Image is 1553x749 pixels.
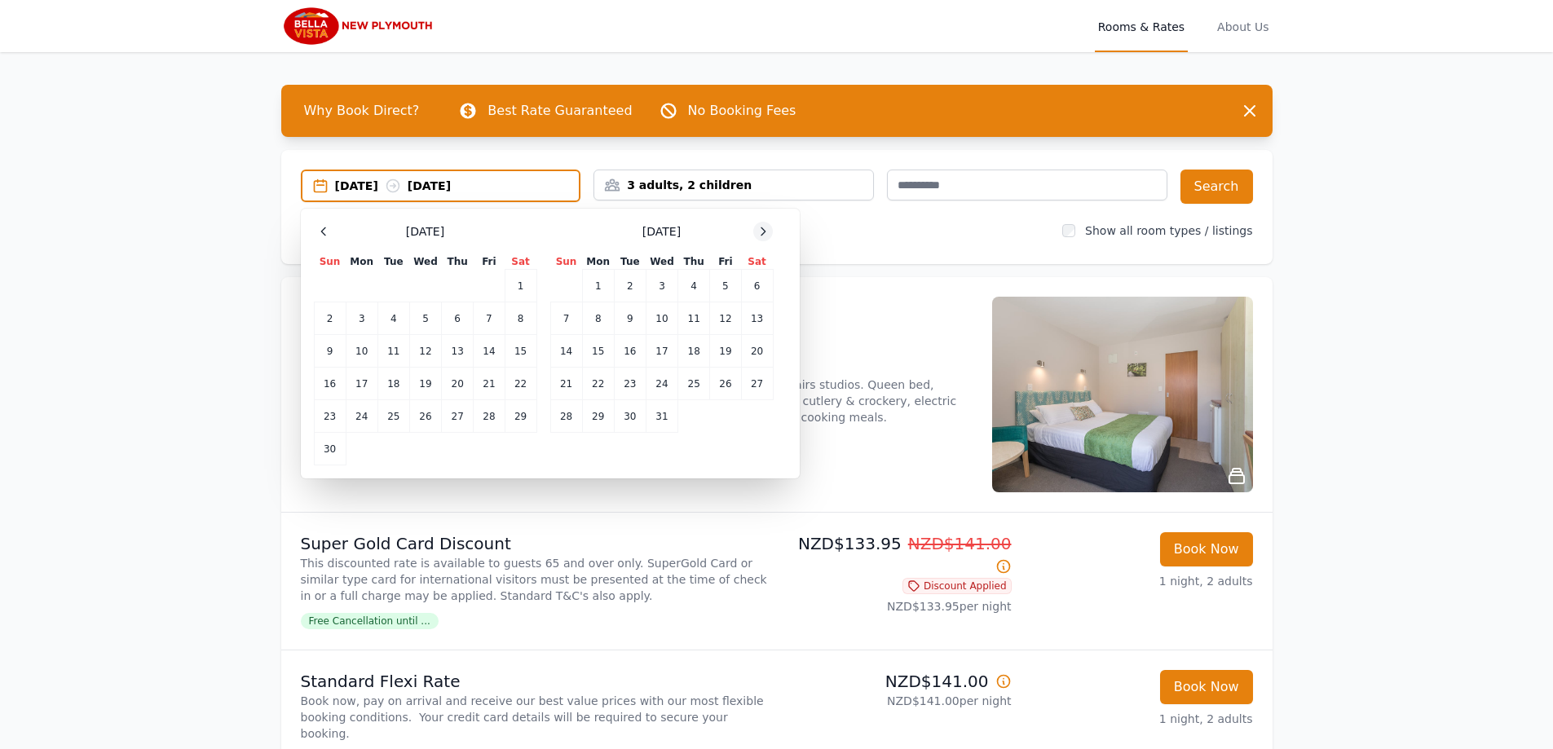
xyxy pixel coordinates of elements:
p: 1 night, 2 adults [1025,711,1253,727]
td: 28 [550,400,582,433]
td: 22 [582,368,614,400]
td: 6 [741,270,773,302]
p: No Booking Fees [688,101,796,121]
td: 13 [442,335,474,368]
td: 26 [710,368,741,400]
td: 6 [442,302,474,335]
th: Thu [442,254,474,270]
td: 29 [505,400,536,433]
td: 15 [505,335,536,368]
td: 17 [346,368,377,400]
td: 27 [442,400,474,433]
th: Tue [614,254,646,270]
td: 9 [614,302,646,335]
td: 1 [582,270,614,302]
td: 19 [710,335,741,368]
button: Book Now [1160,532,1253,566]
td: 30 [314,433,346,465]
div: 3 adults, 2 children [594,177,873,193]
th: Sun [314,254,346,270]
td: 17 [646,335,677,368]
span: NZD$141.00 [908,534,1012,553]
td: 5 [710,270,741,302]
p: Best Rate Guaranteed [488,101,632,121]
td: 16 [614,335,646,368]
th: Fri [710,254,741,270]
td: 12 [409,335,441,368]
td: 11 [678,302,710,335]
td: 14 [550,335,582,368]
p: Book now, pay on arrival and receive our best value prices with our most flexible booking conditi... [301,693,770,742]
th: Mon [346,254,377,270]
label: Show all room types / listings [1085,224,1252,237]
button: Search [1180,170,1253,204]
th: Tue [377,254,409,270]
td: 26 [409,400,441,433]
th: Thu [678,254,710,270]
span: [DATE] [642,223,681,240]
th: Sun [550,254,582,270]
p: 1 night, 2 adults [1025,573,1253,589]
p: Standard Flexi Rate [301,670,770,693]
td: 23 [314,400,346,433]
td: 4 [377,302,409,335]
td: 2 [614,270,646,302]
p: NZD$141.00 per night [783,693,1012,709]
td: 2 [314,302,346,335]
p: Super Gold Card Discount [301,532,770,555]
td: 10 [646,302,677,335]
span: Why Book Direct? [291,95,433,127]
td: 5 [409,302,441,335]
td: 29 [582,400,614,433]
td: 19 [409,368,441,400]
th: Wed [646,254,677,270]
p: NZD$141.00 [783,670,1012,693]
th: Sat [741,254,773,270]
td: 31 [646,400,677,433]
td: 11 [377,335,409,368]
td: 23 [614,368,646,400]
td: 7 [474,302,505,335]
td: 1 [505,270,536,302]
td: 27 [741,368,773,400]
td: 7 [550,302,582,335]
td: 24 [646,368,677,400]
td: 30 [614,400,646,433]
div: [DATE] [DATE] [335,178,580,194]
td: 15 [582,335,614,368]
td: 20 [741,335,773,368]
td: 14 [474,335,505,368]
td: 10 [346,335,377,368]
span: [DATE] [406,223,444,240]
td: 18 [678,335,710,368]
td: 8 [505,302,536,335]
td: 8 [582,302,614,335]
td: 3 [346,302,377,335]
td: 3 [646,270,677,302]
td: 9 [314,335,346,368]
th: Mon [582,254,614,270]
td: 20 [442,368,474,400]
td: 21 [550,368,582,400]
td: 25 [377,400,409,433]
td: 18 [377,368,409,400]
p: NZD$133.95 [783,532,1012,578]
td: 21 [474,368,505,400]
p: This discounted rate is available to guests 65 and over only. SuperGold Card or similar type card... [301,555,770,604]
img: Bella Vista New Plymouth [281,7,439,46]
td: 28 [474,400,505,433]
button: Book Now [1160,670,1253,704]
th: Wed [409,254,441,270]
td: 16 [314,368,346,400]
td: 24 [346,400,377,433]
td: 22 [505,368,536,400]
span: Free Cancellation until ... [301,613,439,629]
span: Discount Applied [902,578,1012,594]
td: 25 [678,368,710,400]
td: 4 [678,270,710,302]
td: 12 [710,302,741,335]
th: Sat [505,254,536,270]
p: NZD$133.95 per night [783,598,1012,615]
td: 13 [741,302,773,335]
th: Fri [474,254,505,270]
